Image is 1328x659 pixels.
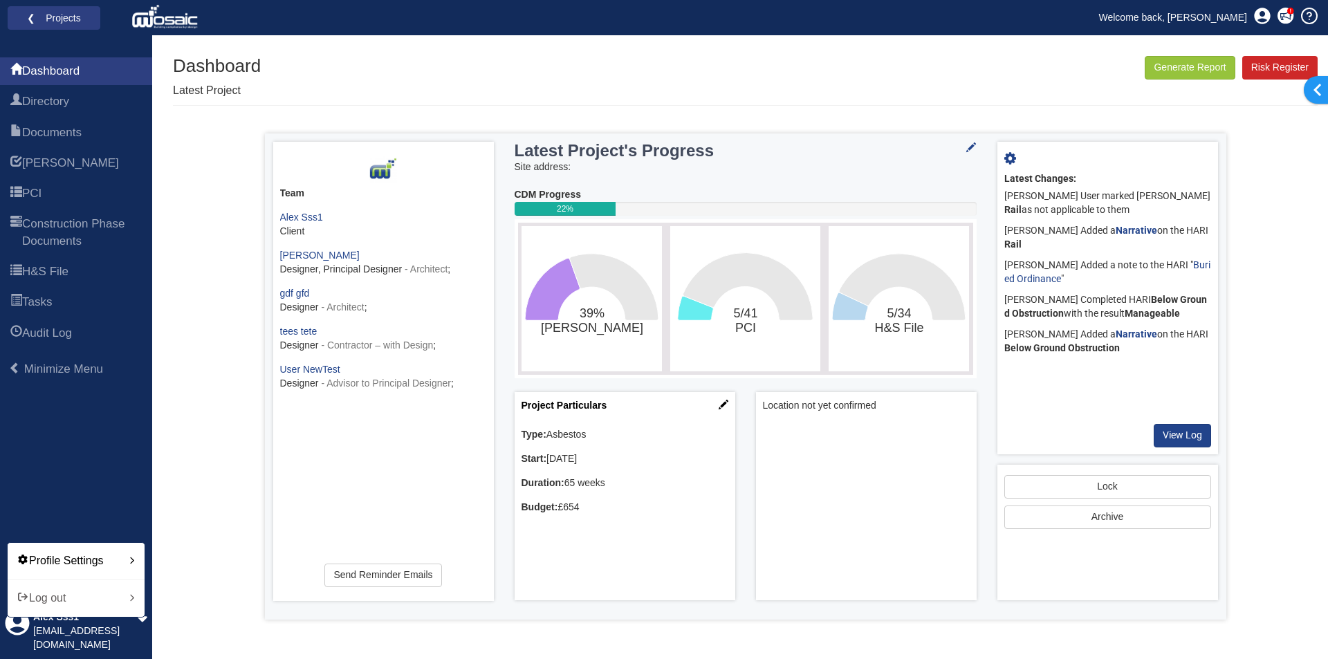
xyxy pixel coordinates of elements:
[22,216,142,250] span: Construction Phase Documents
[1004,259,1210,284] a: Buried Ordinance
[763,399,970,413] span: Location not yet confirmed
[875,306,924,335] text: 5/34
[1004,221,1211,255] div: [PERSON_NAME] Added a on the HARI
[522,501,558,512] b: Budget:
[1125,308,1180,319] b: Manageable
[22,124,82,141] span: Documents
[280,340,319,351] span: Designer
[522,452,728,466] div: [DATE]
[515,202,616,216] div: 22%
[9,362,21,374] span: Minimize Menu
[280,225,305,236] span: Client
[321,340,433,351] span: - Contractor – with Design
[522,429,546,440] b: Type:
[22,263,68,280] span: H&S File
[540,321,643,335] tspan: [PERSON_NAME]
[1004,186,1211,221] div: [PERSON_NAME] User marked [PERSON_NAME] as not applicable to them
[22,63,80,80] span: Dashboard
[280,378,319,389] span: Designer
[515,160,977,174] div: Site address:
[29,553,104,569] div: Profile Settings
[1004,204,1022,215] b: Rail
[324,564,441,587] a: Send Reminder Emails
[522,476,728,490] div: 65 weeks
[22,93,69,110] span: Directory
[131,3,201,31] img: logo_white.png
[10,125,22,142] span: Documents
[1145,56,1235,80] button: Generate Report
[10,264,22,281] span: H&S File
[10,186,22,203] span: PCI
[8,591,145,606] a: Log out
[280,301,319,313] span: Designer
[5,611,30,652] div: Profile
[10,295,22,311] span: Tasks
[1269,597,1318,649] iframe: Chat
[756,392,977,600] div: Project Location
[10,326,22,342] span: Audit Log
[10,64,22,80] span: Dashboard
[525,230,658,368] svg: 39%​HARI
[1116,328,1157,340] a: Narrative
[10,216,22,250] span: Construction Phase Documents
[1004,475,1211,499] a: Lock
[33,611,137,624] div: Alex Sss1
[522,400,607,411] a: Project Particulars
[24,362,103,375] span: Minimize Menu
[17,9,91,27] a: ❮ Projects
[280,263,403,275] span: Designer, Principal Designer
[522,501,728,514] div: £654
[1004,290,1211,324] div: [PERSON_NAME] Completed HARI with the result
[1089,7,1257,28] a: Welcome back, [PERSON_NAME]
[1116,225,1157,236] a: Narrative
[540,306,643,335] text: 39%
[1004,294,1207,319] b: Below Ground Obstruction
[405,263,448,275] span: - Architect
[10,94,22,111] span: Directory
[321,301,364,313] span: - Architect
[22,325,72,342] span: Audit Log
[522,428,728,442] div: Asbestos
[515,188,977,202] div: CDM Progress
[369,156,397,183] img: Z
[1004,255,1211,290] div: [PERSON_NAME] Added a note to the HARI " "
[522,477,564,488] b: Duration:
[29,591,66,606] div: Log out
[22,294,52,310] span: Tasks
[875,321,924,335] tspan: H&S File
[280,288,310,299] a: gdf gfd
[321,378,451,389] span: - Advisor to Principal Designer
[280,363,487,391] div: ;
[280,287,487,315] div: ;
[280,212,323,223] a: Alex Sss1
[1242,56,1318,80] a: Risk Register
[1004,324,1211,359] div: [PERSON_NAME] Added a on the HARI
[33,624,137,652] div: [EMAIL_ADDRESS][DOMAIN_NAME]
[1004,172,1211,186] div: Latest Changes:
[10,156,22,172] span: HARI
[280,325,487,353] div: ;
[832,230,966,368] svg: 5/34​H&S File
[173,56,261,76] h1: Dashboard
[280,187,487,201] div: Team
[674,230,817,368] svg: 5/41​PCI
[1154,424,1211,447] a: View Log
[1004,342,1120,353] b: Below Ground Obstruction
[735,321,756,335] tspan: PCI
[733,306,757,335] text: 5/41
[173,83,261,99] p: Latest Project
[22,185,41,202] span: PCI
[1004,239,1022,250] b: Rail
[22,155,119,171] span: HARI
[522,453,547,464] b: Start:
[280,364,340,375] a: User NewTest
[1004,505,1211,529] button: Archive
[280,326,317,337] a: tees tete
[8,553,145,569] a: Profile Settings
[280,249,487,277] div: ;
[280,250,360,261] a: [PERSON_NAME]
[515,142,896,160] h3: Latest Project's Progress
